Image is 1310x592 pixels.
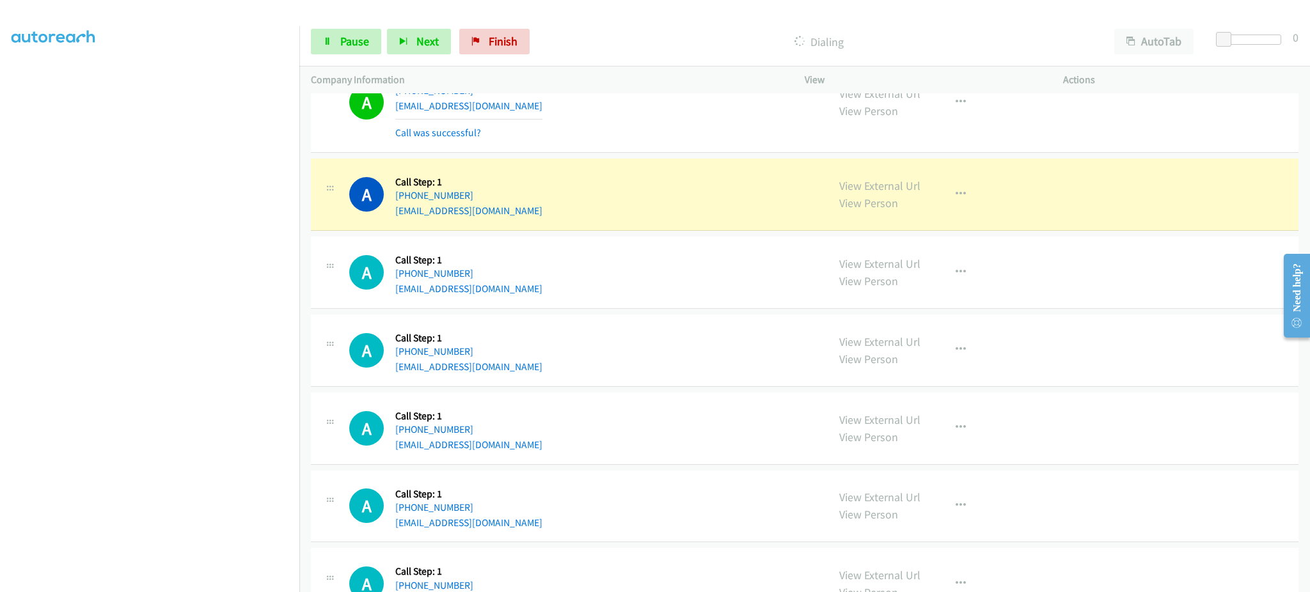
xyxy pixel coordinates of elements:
a: View External Url [839,86,920,101]
a: Finish [459,29,530,54]
p: Company Information [311,72,782,88]
div: The call is yet to be attempted [349,333,384,368]
button: Next [387,29,451,54]
a: View External Url [839,490,920,504]
a: [EMAIL_ADDRESS][DOMAIN_NAME] [395,283,542,295]
p: Actions [1063,72,1298,88]
a: Pause [311,29,381,54]
a: View Person [839,104,898,118]
a: [PHONE_NUMBER] [395,267,473,279]
p: View [805,72,1040,88]
div: Delay between calls (in seconds) [1222,35,1281,45]
button: AutoTab [1114,29,1194,54]
h1: A [349,255,384,290]
a: [PHONE_NUMBER] [395,345,473,357]
a: Call was successful? [395,127,481,139]
div: The call is yet to be attempted [349,488,384,523]
h5: Call Step: 1 [395,176,542,189]
div: The call is yet to be attempted [349,255,384,290]
a: [EMAIL_ADDRESS][DOMAIN_NAME] [395,205,542,217]
a: View Person [839,507,898,522]
a: View Person [839,430,898,444]
a: View External Url [839,412,920,427]
a: View Person [839,196,898,210]
h1: A [349,177,384,212]
iframe: Resource Center [1274,245,1310,347]
a: [EMAIL_ADDRESS][DOMAIN_NAME] [395,100,542,112]
div: 0 [1293,29,1298,46]
h1: A [349,85,384,120]
a: View Person [839,352,898,366]
h5: Call Step: 1 [395,488,542,501]
p: Dialing [547,33,1091,51]
a: View External Url [839,178,920,193]
a: [PHONE_NUMBER] [395,501,473,513]
a: [EMAIL_ADDRESS][DOMAIN_NAME] [395,361,542,373]
h1: A [349,488,384,523]
a: [PHONE_NUMBER] [395,579,473,591]
a: View External Url [839,256,920,271]
a: View Person [839,274,898,288]
div: The call is yet to be attempted [349,411,384,446]
a: View External Url [839,568,920,582]
a: View External Url [839,334,920,349]
h5: Call Step: 1 [395,254,542,267]
h5: Call Step: 1 [395,565,542,578]
a: [EMAIL_ADDRESS][DOMAIN_NAME] [395,439,542,451]
a: [PHONE_NUMBER] [395,84,473,97]
span: Finish [489,34,517,49]
h5: Call Step: 1 [395,410,542,423]
span: Pause [340,34,369,49]
a: [PHONE_NUMBER] [395,423,473,435]
a: [PHONE_NUMBER] [395,189,473,201]
h1: A [349,333,384,368]
span: Next [416,34,439,49]
h5: Call Step: 1 [395,332,542,345]
h1: A [349,411,384,446]
a: [EMAIL_ADDRESS][DOMAIN_NAME] [395,517,542,529]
